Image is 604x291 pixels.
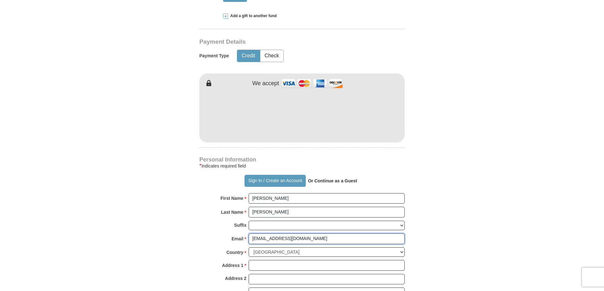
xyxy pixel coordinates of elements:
strong: Or Continue as a Guest [308,178,357,183]
strong: Address 1 [222,261,244,270]
strong: First Name [220,194,243,203]
strong: Country [226,248,244,257]
span: Add a gift to another fund [228,13,277,19]
button: Sign In / Create an Account [245,175,305,187]
img: credit cards accepted [281,77,344,90]
button: Check [260,50,283,62]
h4: Personal Information [199,157,405,162]
h4: We accept [252,80,279,87]
strong: Last Name [221,208,244,217]
strong: Address 2 [225,274,246,283]
button: Credit [237,50,260,62]
h5: Payment Type [199,53,229,59]
strong: Email [232,234,243,243]
h3: Payment Details [199,38,360,46]
div: Indicates required field [199,162,405,170]
strong: Suffix [234,221,246,230]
